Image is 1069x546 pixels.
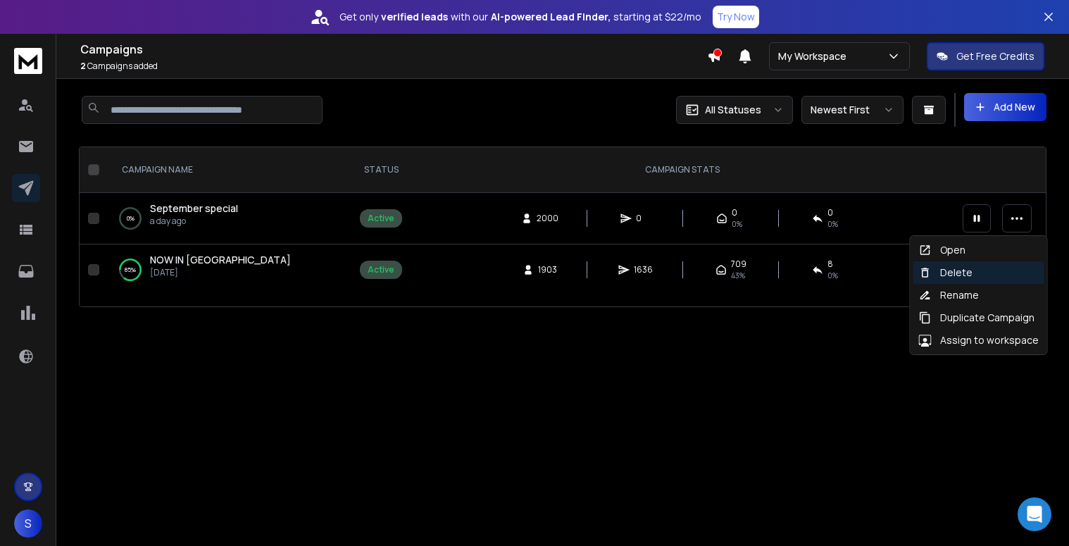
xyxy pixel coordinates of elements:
[927,42,1044,70] button: Get Free Credits
[537,213,558,224] span: 2000
[732,218,742,230] span: 0%
[827,270,838,281] span: 0 %
[150,267,291,278] p: [DATE]
[919,266,973,280] div: Delete
[827,259,833,270] span: 8
[538,264,557,275] span: 1903
[339,10,701,24] p: Get only with our starting at $22/mo
[964,93,1046,121] button: Add New
[80,41,707,58] h1: Campaigns
[351,147,411,193] th: STATUS
[956,49,1034,63] p: Get Free Credits
[731,259,746,270] span: 709
[381,10,448,24] strong: verified leads
[150,253,291,266] span: NOW IN [GEOGRAPHIC_DATA]
[80,60,86,72] span: 2
[14,48,42,74] img: logo
[636,213,650,224] span: 0
[80,61,707,72] p: Campaigns added
[919,311,1034,325] div: Duplicate Campaign
[150,253,291,267] a: NOW IN [GEOGRAPHIC_DATA]
[150,216,238,227] p: a day ago
[368,213,394,224] div: Active
[127,211,135,225] p: 0 %
[801,96,904,124] button: Newest First
[14,509,42,538] button: S
[634,264,653,275] span: 1636
[827,207,833,218] span: 0
[105,244,351,296] td: 85%NOW IN [GEOGRAPHIC_DATA][DATE]
[150,201,238,216] a: September special
[713,6,759,28] button: Try Now
[778,49,852,63] p: My Workspace
[411,147,954,193] th: CAMPAIGN STATS
[1018,497,1051,531] div: Open Intercom Messenger
[125,263,136,277] p: 85 %
[105,193,351,244] td: 0%September speciala day ago
[150,201,238,215] span: September special
[827,218,838,230] span: 0%
[717,10,755,24] p: Try Now
[705,103,761,117] p: All Statuses
[919,243,965,257] div: Open
[731,270,745,281] span: 43 %
[491,10,611,24] strong: AI-powered Lead Finder,
[732,207,737,218] span: 0
[105,147,351,193] th: CAMPAIGN NAME
[919,333,1039,347] div: Assign to workspace
[368,264,394,275] div: Active
[919,288,979,302] div: Rename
